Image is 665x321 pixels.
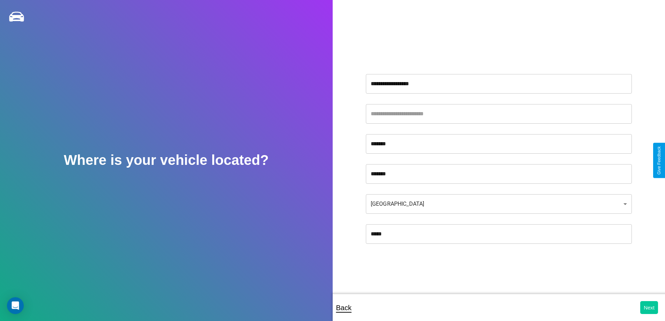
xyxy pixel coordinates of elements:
[366,194,632,214] div: [GEOGRAPHIC_DATA]
[336,301,352,314] p: Back
[7,297,24,314] div: Open Intercom Messenger
[64,152,269,168] h2: Where is your vehicle located?
[640,301,658,314] button: Next
[657,146,662,175] div: Give Feedback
